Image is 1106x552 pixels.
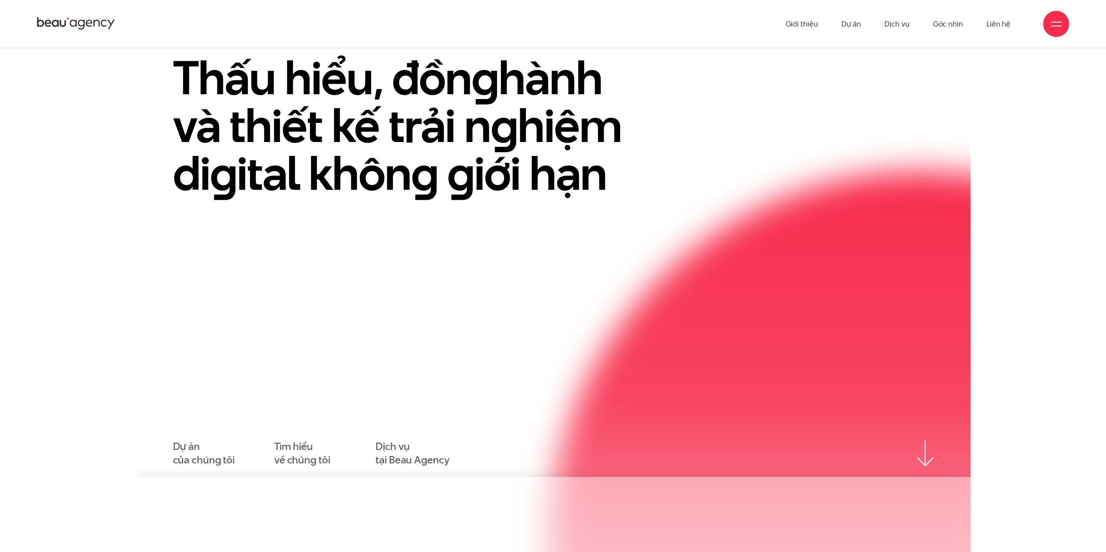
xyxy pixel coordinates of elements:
en: g [472,45,498,110]
a: Dịch vụtại Beau Agency [375,440,449,467]
en: g [411,141,438,206]
en: g [210,141,237,206]
en: g [447,141,474,206]
h1: Thấu hiểu, đồn hành và thiết kế trải n hiệm di ital khôn iới hạn [173,54,651,197]
a: Dự áncủa chúng tôi [173,440,235,467]
en: g [491,93,518,158]
a: Tìm hiểuvề chúng tôi [274,440,330,467]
